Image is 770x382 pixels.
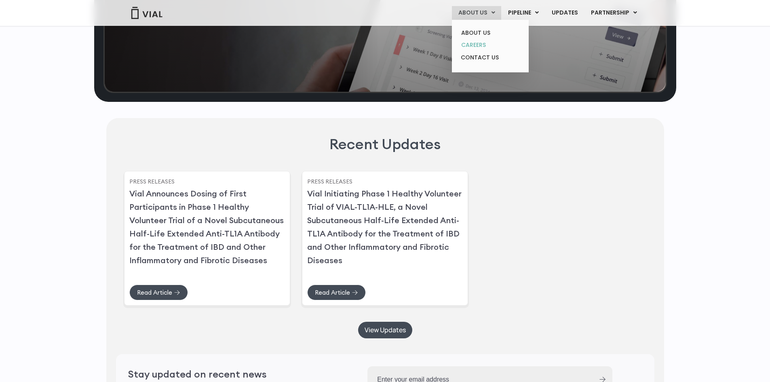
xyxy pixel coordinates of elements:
a: UPDATES [545,6,584,20]
a: Vial Initiating Phase 1 Healthy Volunteer Trial of VIAL-TL1A-HLE, a Novel Subcutaneous Half-Life ... [307,188,462,265]
a: PARTNERSHIPMenu Toggle [584,6,643,20]
a: View Updates [358,322,412,338]
span: Read Article [137,289,172,295]
a: ABOUT US [455,27,525,39]
a: ABOUT USMenu Toggle [452,6,501,20]
a: Read Article [129,285,188,300]
input: Submit [599,377,605,382]
h2: Recent Updates [329,134,441,154]
a: Press Releases [307,178,352,185]
a: CAREERS [455,39,525,51]
a: Vial Announces Dosing of First Participants in Phase 1 Healthy Volunteer Trial of a Novel Subcuta... [129,188,284,265]
img: Vial Logo [131,7,163,19]
a: PIPELINEMenu Toggle [502,6,545,20]
span: Read Article [315,289,350,295]
a: CONTACT US [455,51,525,64]
a: Press Releases [129,178,175,185]
a: Read Article [307,285,366,300]
span: View Updates [365,327,406,333]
